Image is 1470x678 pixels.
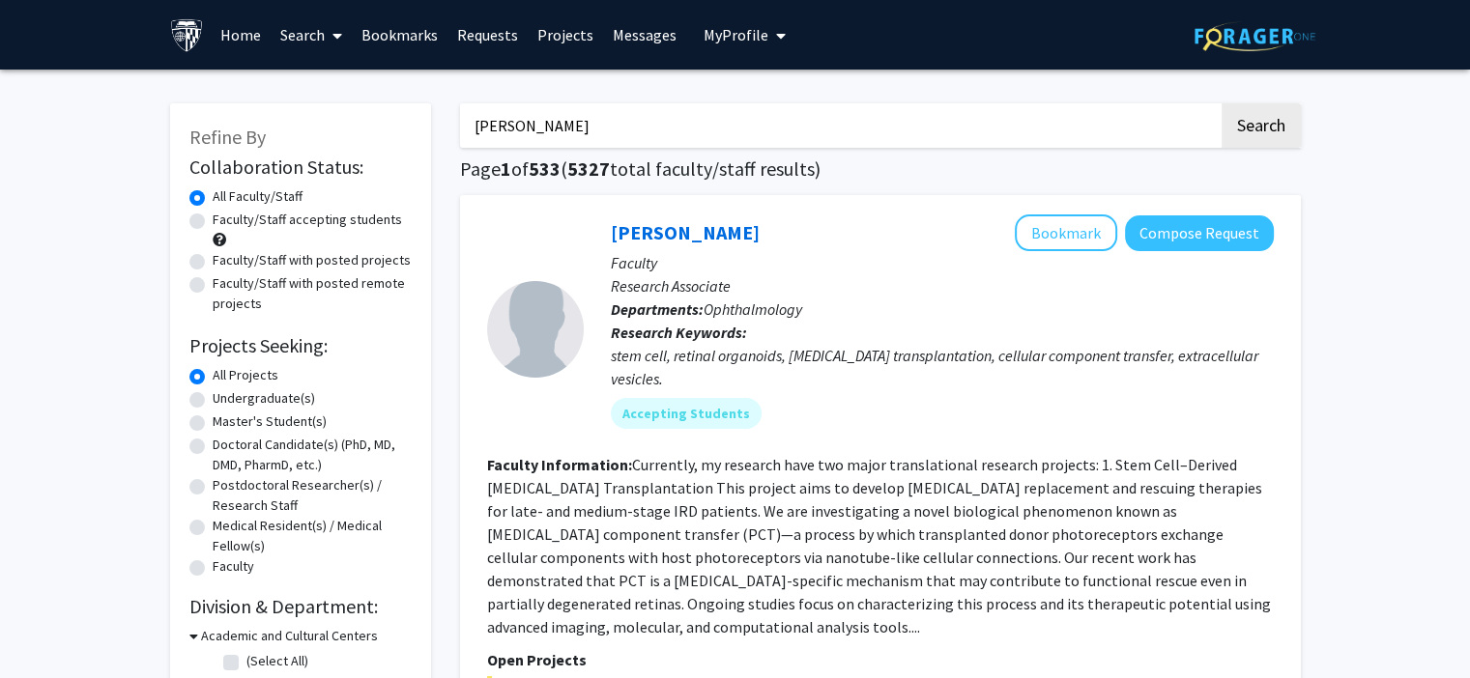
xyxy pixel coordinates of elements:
label: All Projects [213,365,278,385]
span: 5327 [567,156,610,181]
b: Departments: [611,299,704,319]
label: Master's Student(s) [213,411,327,432]
p: Open Projects [487,648,1274,671]
h2: Projects Seeking: [189,334,412,357]
h3: Academic and Cultural Centers [201,626,378,646]
a: Projects [528,1,603,69]
a: Requests [447,1,528,69]
p: Research Associate [611,274,1274,297]
label: (Select All) [246,651,308,671]
img: Johns Hopkins University Logo [170,18,204,52]
a: [PERSON_NAME] [611,220,760,244]
p: Faculty [611,251,1274,274]
iframe: Chat [14,591,82,664]
button: Add Ying Liu to Bookmarks [1015,214,1117,251]
span: Ophthalmology [704,299,802,319]
img: ForagerOne Logo [1195,21,1315,51]
label: Medical Resident(s) / Medical Fellow(s) [213,516,412,556]
a: Search [271,1,352,69]
fg-read-more: Currently, my research have two major translational research projects: 1. Stem Cell–Derived [MEDI... [487,455,1271,636]
label: Doctoral Candidate(s) (PhD, MD, DMD, PharmD, etc.) [213,435,412,475]
span: Refine By [189,125,266,149]
button: Search [1222,103,1301,148]
mat-chip: Accepting Students [611,398,762,429]
h2: Collaboration Status: [189,155,412,179]
span: 533 [529,156,561,181]
input: Search Keywords [460,103,1219,148]
label: Faculty/Staff accepting students [213,210,402,230]
span: 1 [501,156,511,181]
a: Bookmarks [352,1,447,69]
label: Faculty/Staff with posted projects [213,250,411,270]
button: Compose Request to Ying Liu [1125,215,1274,251]
span: My Profile [704,25,768,44]
label: All Faculty/Staff [213,186,303,207]
h1: Page of ( total faculty/staff results) [460,157,1301,181]
b: Research Keywords: [611,323,747,342]
label: Undergraduate(s) [213,388,315,409]
b: Faculty Information: [487,455,632,474]
label: Faculty/Staff with posted remote projects [213,273,412,314]
a: Messages [603,1,686,69]
label: Faculty [213,556,254,577]
label: Postdoctoral Researcher(s) / Research Staff [213,475,412,516]
h2: Division & Department: [189,595,412,618]
div: stem cell, retinal organoids, [MEDICAL_DATA] transplantation, cellular component transfer, extrac... [611,344,1274,390]
a: Home [211,1,271,69]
